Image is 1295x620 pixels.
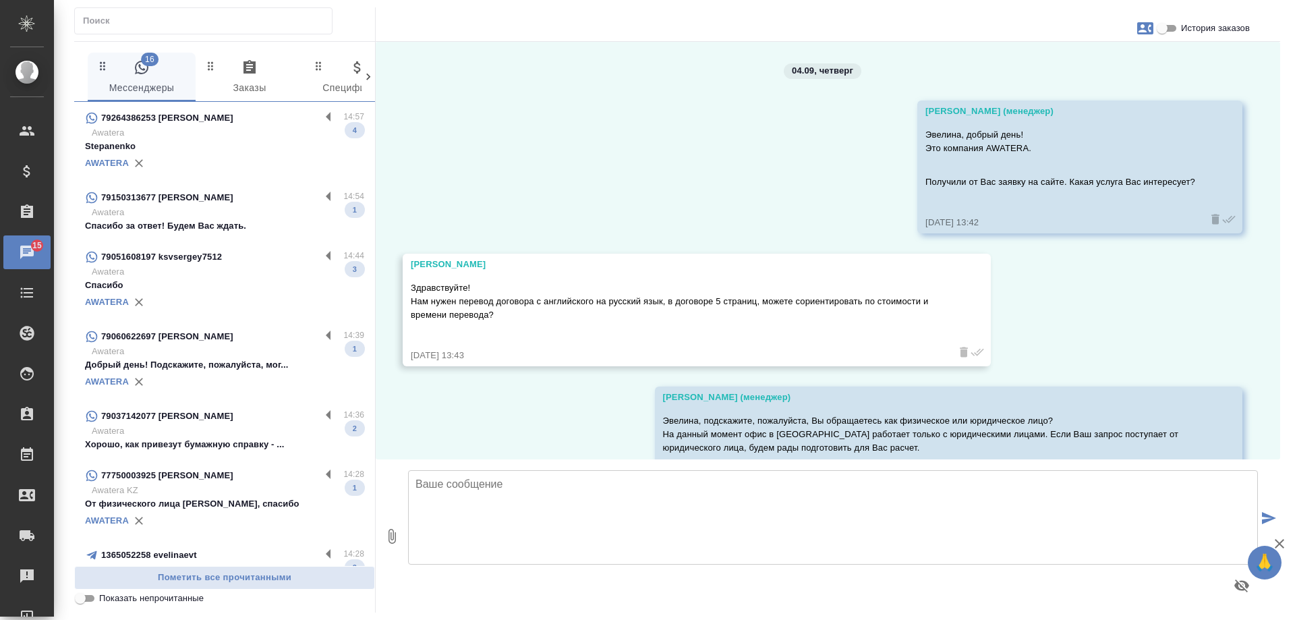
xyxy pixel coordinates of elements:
[85,158,129,168] a: AWATERA
[74,459,375,539] div: 77750003925 [PERSON_NAME]14:28Awatera KZОт физического лица [PERSON_NAME], спасибо1AWATERA
[343,547,364,561] p: 14:28
[101,191,233,204] p: 79150313677 [PERSON_NAME]
[663,414,1196,455] p: Эвелина, подскажите, пожалуйста, Вы обращаетесь как физическое или юридическое лицо? На данный мо...
[345,561,365,574] span: 2
[92,206,364,219] p: Awatera
[101,410,233,423] p: 79037142077 [PERSON_NAME]
[101,330,233,343] p: 79060622697 [PERSON_NAME]
[343,110,364,123] p: 14:57
[129,292,149,312] button: Удалить привязку
[96,59,188,96] span: Мессенджеры
[92,265,364,279] p: Awatera
[345,422,365,435] span: 2
[129,372,149,392] button: Удалить привязку
[101,250,222,264] p: 79051608197 ksvsergey7512
[1248,546,1282,580] button: 🙏
[82,570,368,586] span: Пометить все прочитанными
[411,349,944,362] div: [DATE] 13:43
[74,241,375,320] div: 79051608197 ksvsergey751214:44AwateraСпасибо3AWATERA
[343,249,364,262] p: 14:44
[343,468,364,481] p: 14:28
[345,262,365,276] span: 3
[92,424,364,438] p: Awatera
[92,126,364,140] p: Awatera
[204,59,295,96] span: Заказы
[85,358,364,372] p: Добрый день! Подскажите, пожалуйста, мог...
[92,563,364,577] p: awaterakz
[74,320,375,400] div: 79060622697 [PERSON_NAME]14:39AwateraДобрый день! Подскажите, пожалуйста, мог...1AWATERA
[1129,12,1161,45] button: Заявки
[925,175,1195,189] p: Получили от Вас заявку на сайте. Какая услуга Вас интересует?
[1253,548,1276,577] span: 🙏
[92,345,364,358] p: Awatera
[343,190,364,203] p: 14:54
[204,59,217,72] svg: Зажми и перетащи, чтобы поменять порядок вкладок
[101,111,233,125] p: 79264386253 [PERSON_NAME]
[345,342,365,356] span: 1
[101,548,197,562] p: 1365052258 evelinaevt
[99,592,204,605] span: Показать непрочитанные
[85,515,129,526] a: AWATERA
[345,123,365,137] span: 4
[24,239,50,252] span: 15
[129,153,149,173] button: Удалить привязку
[85,219,364,233] p: Спасибо за ответ! Будем Вас ждать.
[92,484,364,497] p: Awatera KZ
[74,400,375,459] div: 79037142077 [PERSON_NAME]14:36AwateraХорошо, как привезут бумажную справку - ...2
[96,59,109,72] svg: Зажми и перетащи, чтобы поменять порядок вкладок
[85,279,364,292] p: Спасибо
[3,235,51,269] a: 15
[129,511,149,531] button: Удалить привязку
[411,258,944,271] div: [PERSON_NAME]
[925,128,1195,155] p: Эвелина, добрый день! Это компания AWATERA.
[925,105,1195,118] div: [PERSON_NAME] (менеджер)
[74,566,375,590] button: Пометить все прочитанными
[74,181,375,241] div: 79150313677 [PERSON_NAME]14:54AwateraСпасибо за ответ! Будем Вас ждать.1
[85,438,364,451] p: Хорошо, как привезут бумажную справку - ...
[101,469,233,482] p: 77750003925 [PERSON_NAME]
[1226,569,1258,602] button: Предпросмотр
[85,376,129,387] a: AWATERA
[343,408,364,422] p: 14:36
[74,102,375,181] div: 79264386253 [PERSON_NAME]14:57AwateraStepanenko4AWATERA
[792,64,853,78] p: 04.09, четверг
[1181,22,1250,35] span: История заказов
[83,11,332,30] input: Поиск
[925,216,1195,229] div: [DATE] 13:42
[85,297,129,307] a: AWATERA
[74,539,375,598] div: 1365052258 evelinaevt14:28awaterakz[PERSON_NAME], спасибо2
[345,203,365,217] span: 1
[85,497,364,511] p: От физического лица [PERSON_NAME], спасибо
[312,59,403,96] span: Спецификации
[312,59,325,72] svg: Зажми и перетащи, чтобы поменять порядок вкладок
[345,481,365,495] span: 1
[343,329,364,342] p: 14:39
[85,140,364,153] p: Stepanenko
[141,53,159,66] span: 16
[411,281,944,322] p: Здравствуйте! Нам нужен перевод договора с английского на русский язык, в договоре 5 страниц, мож...
[663,391,1196,404] div: [PERSON_NAME] (менеджер)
